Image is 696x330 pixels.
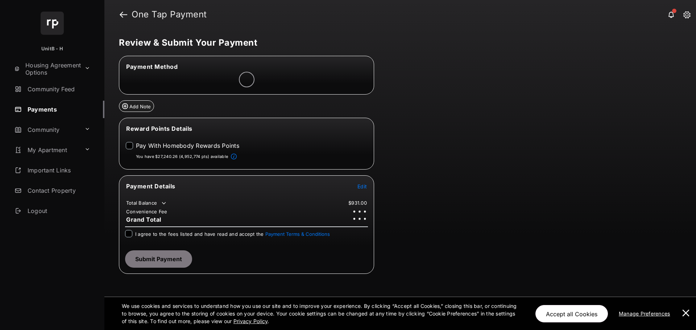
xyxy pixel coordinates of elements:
a: Community [12,121,82,138]
u: Manage Preferences [619,310,673,317]
span: Grand Total [126,216,161,223]
label: Pay With Homebody Rewards Points [136,142,239,149]
span: Payment Details [126,183,175,190]
a: Logout [12,202,104,220]
button: Edit [357,183,367,190]
button: Accept all Cookies [535,305,608,322]
img: svg+xml;base64,PHN2ZyB4bWxucz0iaHR0cDovL3d3dy53My5vcmcvMjAwMC9zdmciIHdpZHRoPSI2NCIgaGVpZ2h0PSI2NC... [41,12,64,35]
button: I agree to the fees listed and have read and accept the [265,231,330,237]
span: Reward Points Details [126,125,192,132]
button: Submit Payment [125,250,192,268]
p: You have $27,240.26 (4,952,774 pts) available [136,154,228,160]
span: Payment Method [126,63,178,70]
a: Community Feed [12,80,104,98]
h5: Review & Submit Your Payment [119,38,676,47]
td: $931.00 [348,200,367,206]
span: I agree to the fees listed and have read and accept the [135,231,330,237]
u: Privacy Policy [233,318,268,324]
td: Total Balance [126,200,167,207]
a: Housing Agreement Options [12,60,82,78]
td: Convenience Fee [126,208,168,215]
a: Important Links [12,162,93,179]
button: Add Note [119,100,154,112]
strong: One Tap Payment [132,10,207,19]
p: UnitB - H [41,45,63,53]
p: We use cookies and services to understand how you use our site and to improve your experience. By... [122,302,520,325]
a: My Apartment [12,141,82,159]
a: Contact Property [12,182,104,199]
a: Payments [12,101,104,118]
